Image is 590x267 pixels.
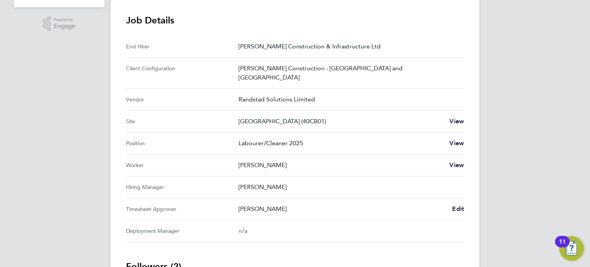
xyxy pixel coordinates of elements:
[239,204,446,214] p: [PERSON_NAME]
[43,17,76,31] a: Powered byEngage
[452,204,464,214] a: Edit
[126,95,239,104] div: Vendor
[239,117,443,126] p: [GEOGRAPHIC_DATA] (40CB01)
[559,236,584,261] button: Open Resource Center, 11 new notifications
[449,139,464,147] span: View
[126,161,239,170] div: Worker
[126,117,239,126] div: Site
[54,17,75,23] span: Powered by
[239,226,452,235] div: n/a
[126,182,239,192] div: Hiring Manager
[449,118,464,125] span: View
[126,42,239,51] div: End Hirer
[126,204,239,214] div: Timesheet Approver
[126,139,239,148] div: Position
[452,205,464,212] span: Edit
[239,95,458,104] p: Randstad Solutions Limited
[126,14,464,27] h3: Job Details
[449,161,464,170] a: View
[54,23,75,30] span: Engage
[239,161,443,170] p: [PERSON_NAME]
[239,139,443,148] p: Labourer/Cleaner 2025
[239,42,458,51] p: [PERSON_NAME] Construction & Infrastructure Ltd
[449,139,464,148] a: View
[239,182,458,192] p: [PERSON_NAME]
[239,64,458,82] p: [PERSON_NAME] Construction - [GEOGRAPHIC_DATA] and [GEOGRAPHIC_DATA]
[449,117,464,126] a: View
[126,64,239,82] div: Client Configuration
[449,161,464,169] span: View
[559,242,566,252] div: 11
[126,226,239,235] div: Deployment Manager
